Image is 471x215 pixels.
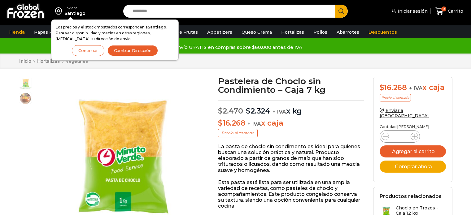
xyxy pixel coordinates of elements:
[218,144,364,173] p: La pasta de choclo sin condimento es ideal para quienes buscan una solución práctica y natural. P...
[148,25,166,29] strong: Santiago
[19,58,32,64] a: Inicio
[390,5,428,17] a: Iniciar sesión
[380,83,384,92] span: $
[380,161,446,173] button: Comprar ahora
[380,193,442,199] h2: Productos relacionados
[441,6,446,11] span: 0
[380,83,446,92] div: x caja
[380,83,407,92] bdi: 16.268
[19,92,32,105] span: pastel-de-choclo
[246,106,270,115] bdi: 2.324
[396,8,428,14] span: Iniciar sesión
[246,106,251,115] span: $
[64,6,85,10] div: Enviar a
[218,118,223,127] span: $
[273,109,286,115] span: + IVA
[5,26,28,38] a: Tienda
[380,94,411,101] p: Precio al contado
[334,26,362,38] a: Abarrotes
[37,58,60,64] a: Hortalizas
[218,106,223,115] span: $
[107,45,158,56] button: Cambiar Dirección
[380,125,446,129] p: Cantidad [PERSON_NAME]
[218,118,245,127] bdi: 16.268
[446,8,463,14] span: Carrito
[335,5,348,18] button: Search button
[434,4,465,19] a: 0 Carrito
[247,121,261,127] span: + IVA
[65,58,88,64] a: Vegetales
[218,129,258,137] p: Precio al contado
[365,26,400,38] a: Descuentos
[238,26,275,38] a: Queso Crema
[278,26,307,38] a: Hortalizas
[159,26,201,38] a: Pulpa de Frutas
[380,108,429,118] a: Enviar a [GEOGRAPHIC_DATA]
[72,45,104,56] button: Continuar
[218,77,364,94] h1: Pastelera de Choclo sin Condimiento – Caja 7 kg
[56,24,174,42] p: Los precios y el stock mostrados corresponden a . Para ver disponibilidad y precios en otras regi...
[218,100,364,116] p: x kg
[380,145,446,157] button: Agregar al carrito
[19,77,32,89] span: pastelera de choclo
[218,179,364,209] p: Esta pasta está lista para ser utilizada en una amplia variedad de recetas, como pasteles de choc...
[204,26,235,38] a: Appetizers
[409,85,423,91] span: + IVA
[218,106,243,115] bdi: 2.470
[19,58,88,64] nav: Breadcrumb
[55,6,64,16] img: address-field-icon.svg
[394,132,406,141] input: Product quantity
[64,10,85,16] div: Santiago
[31,26,65,38] a: Papas Fritas
[310,26,330,38] a: Pollos
[218,119,364,128] p: x caja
